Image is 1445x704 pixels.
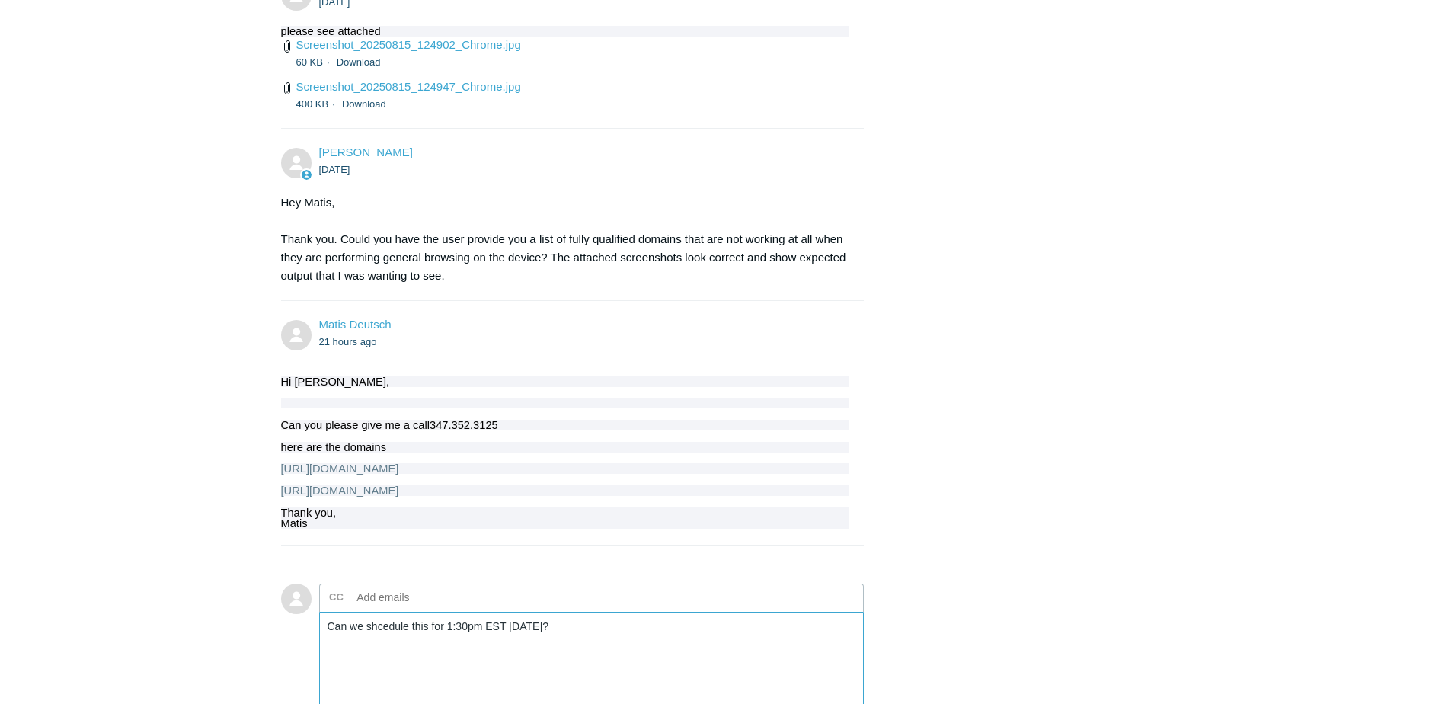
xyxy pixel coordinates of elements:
[342,98,386,110] a: Download
[296,56,334,68] span: 60 KB
[281,462,399,475] a: [URL][DOMAIN_NAME]
[281,507,849,529] div: Thank you, Matis
[319,164,350,175] time: 08/15/2025, 16:18
[351,586,515,609] input: Add emails
[281,420,849,430] div: Can you please give me a call
[296,80,521,93] a: Screenshot_20250815_124947_Chrome.jpg
[319,336,377,347] time: 08/21/2025, 13:16
[430,419,498,431] tcxspan: Call 347.352.3125 via 3CX
[319,318,392,331] a: Matis Deutsch
[281,485,399,497] a: [URL][DOMAIN_NAME]
[296,38,521,51] a: Screenshot_20250815_124902_Chrome.jpg
[337,56,381,68] a: Download
[329,586,344,609] label: CC
[281,376,849,387] div: Hi [PERSON_NAME],
[319,146,413,158] span: Cody Woods
[281,26,849,37] div: please see attached
[281,442,849,453] div: here are the domains
[296,98,339,110] span: 400 KB
[319,146,413,158] a: [PERSON_NAME]
[281,194,849,285] div: Hey Matis, Thank you. Could you have the user provide you a list of fully qualified domains that ...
